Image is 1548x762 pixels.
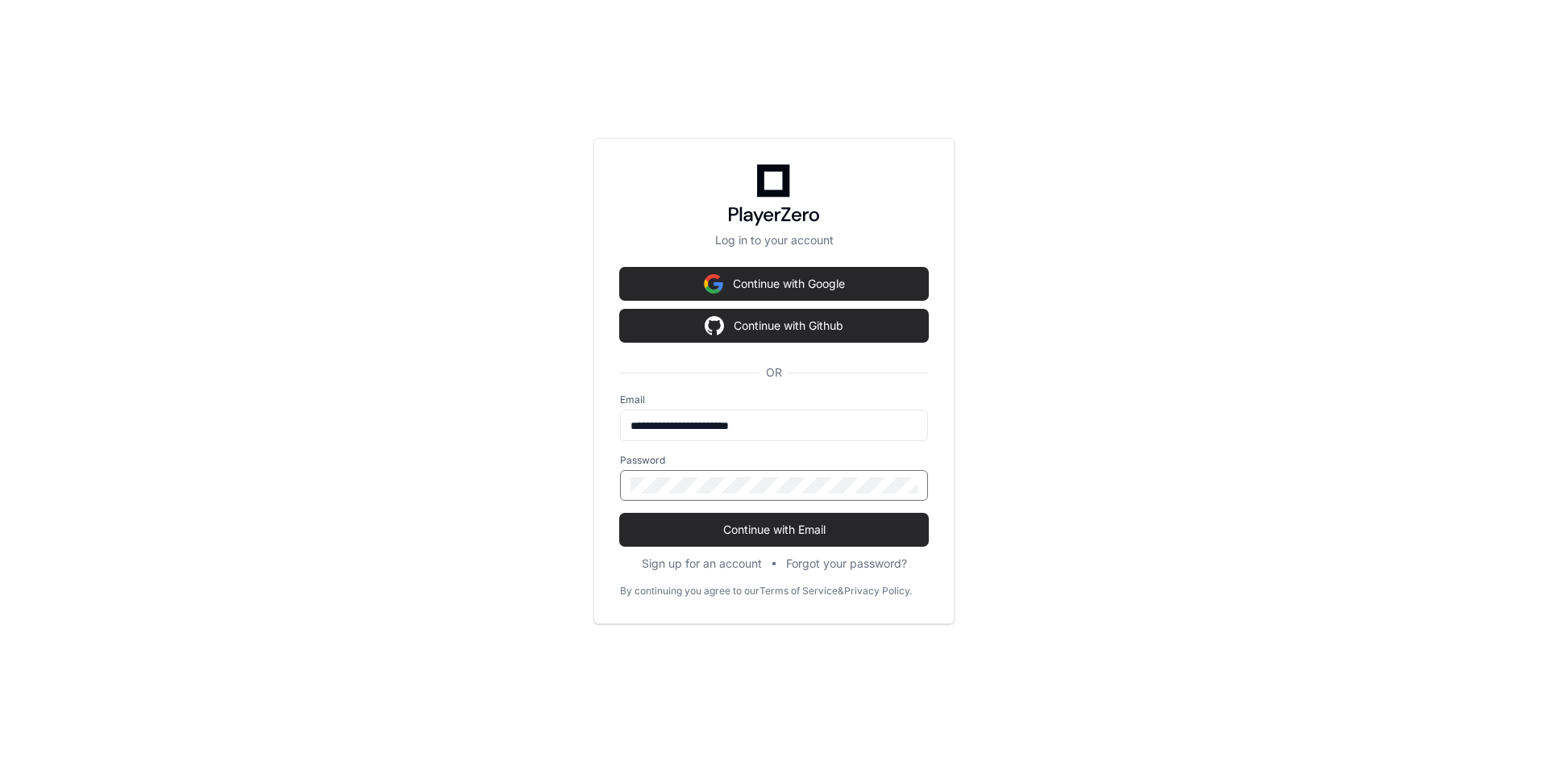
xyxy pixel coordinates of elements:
[704,268,723,300] img: Sign in with google
[620,585,759,598] div: By continuing you agree to our
[844,585,912,598] a: Privacy Policy.
[620,268,928,300] button: Continue with Google
[759,585,838,598] a: Terms of Service
[786,556,907,572] button: Forgot your password?
[759,364,789,381] span: OR
[620,310,928,342] button: Continue with Github
[705,310,724,342] img: Sign in with google
[620,454,928,467] label: Password
[620,514,928,546] button: Continue with Email
[620,522,928,538] span: Continue with Email
[642,556,762,572] button: Sign up for an account
[620,232,928,248] p: Log in to your account
[620,393,928,406] label: Email
[838,585,844,598] div: &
